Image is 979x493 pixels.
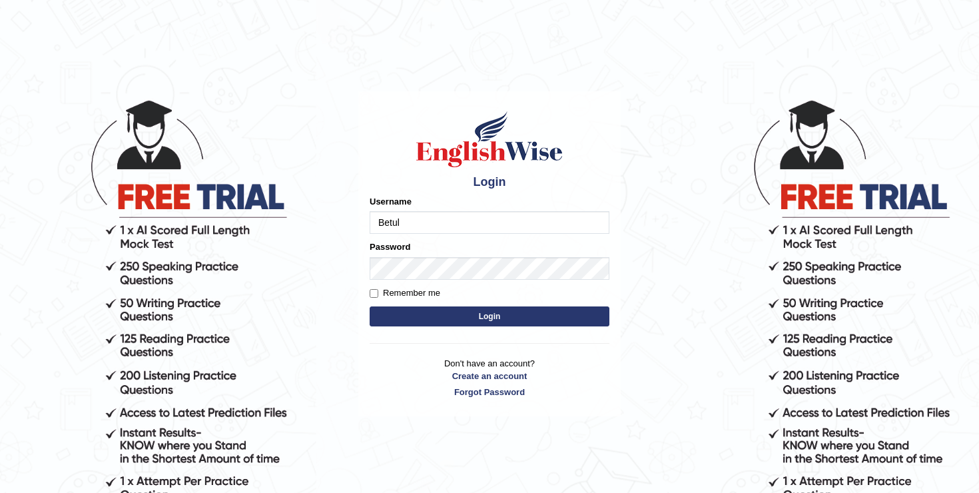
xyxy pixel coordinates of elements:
[370,286,440,300] label: Remember me
[370,195,412,208] label: Username
[370,289,378,298] input: Remember me
[370,176,609,189] h4: Login
[370,386,609,398] a: Forgot Password
[370,370,609,382] a: Create an account
[414,109,565,169] img: Logo of English Wise sign in for intelligent practice with AI
[370,357,609,398] p: Don't have an account?
[370,241,410,253] label: Password
[370,306,609,326] button: Login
